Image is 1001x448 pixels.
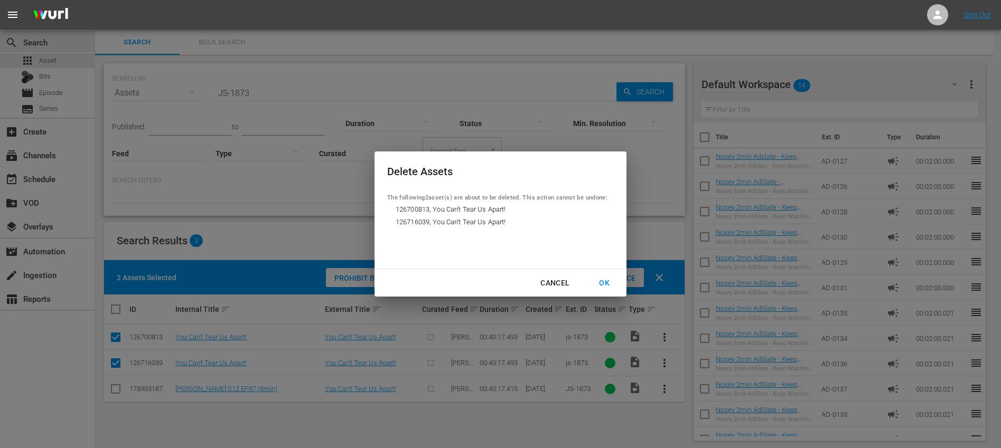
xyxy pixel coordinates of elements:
[6,8,19,21] span: menu
[25,3,76,27] img: ans4CAIJ8jUAAAAAAAAAAAAAAAAAAAAAAAAgQb4GAAAAAAAAAAAAAAAAAAAAAAAAJMjXAAAAAAAAAAAAAAAAAAAAAAAAgAT5G...
[591,277,618,290] div: OK
[396,204,569,215] span: 126700813, You Can't Tear Us Apart!
[387,164,607,179] div: Delete Assets
[387,193,607,203] p: The following 2 asset(s) are about to be deleted. This action cannot be undone:
[528,273,582,293] button: Cancel
[396,217,569,227] span: 126716039, You Can't Tear Us Apart!
[963,11,991,19] a: Sign Out
[586,273,622,293] button: OK
[532,277,578,290] div: Cancel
